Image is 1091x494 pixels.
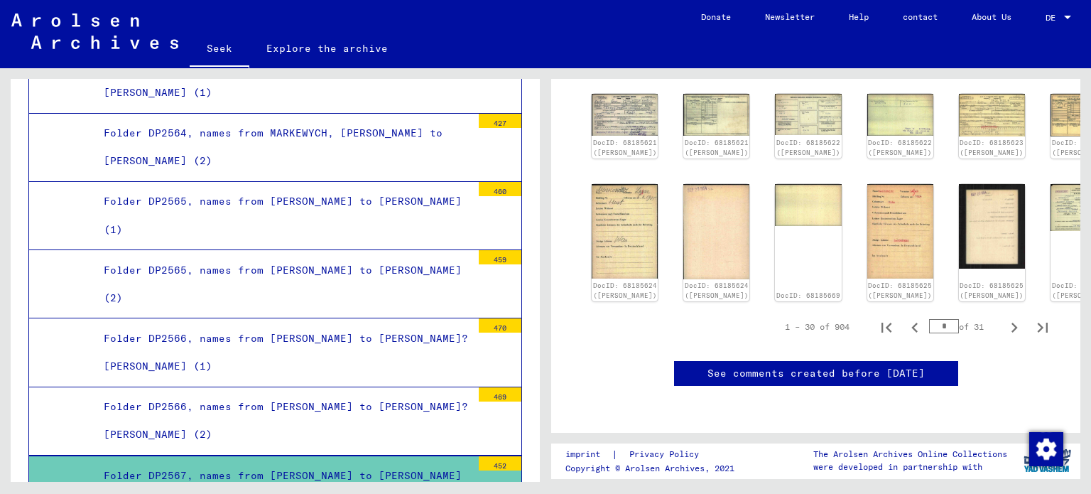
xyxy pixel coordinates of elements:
img: Change consent [1029,432,1063,466]
a: DocID: 68185625 ([PERSON_NAME]) [868,281,932,299]
img: 002.jpg [683,94,749,136]
a: DocID: 68185622 ([PERSON_NAME]) [776,139,840,156]
font: Folder DP2565, names from [PERSON_NAME] to [PERSON_NAME] (1) [104,195,462,235]
font: See comments created before [DATE] [707,367,925,380]
a: DocID: 68185621 ([PERSON_NAME]) [685,139,749,156]
font: Folder DP2566, names from [PERSON_NAME] to [PERSON_NAME]?[PERSON_NAME] (2) [104,400,468,441]
font: Newsletter [765,11,815,22]
font: 460 [494,187,506,196]
font: Donate [701,11,731,22]
button: Previous page [901,313,929,341]
a: Explore the archive [249,31,405,65]
font: About Us [972,11,1011,22]
font: Seek [207,42,232,55]
a: DocID: 68185625 ([PERSON_NAME]) [960,281,1024,299]
button: First page [872,313,901,341]
font: contact [903,11,938,22]
font: Help [849,11,869,22]
img: 001.jpg [775,94,841,135]
a: DocID: 68185669 [776,291,840,299]
img: 002.jpg [683,184,749,280]
button: Next page [1000,313,1028,341]
a: DocID: 68185624 ([PERSON_NAME]) [685,281,749,299]
font: 470 [494,323,506,333]
font: Folder DP2565, names from [PERSON_NAME] to [PERSON_NAME] (2) [104,264,462,304]
a: Seek [190,31,249,68]
img: yv_logo.png [1021,443,1074,478]
font: Copyright © Arolsen Archives, 2021 [565,463,734,473]
font: DE [1046,12,1055,23]
a: See comments created before [DATE] [707,366,925,381]
a: Privacy Policy [618,447,716,462]
font: 469 [494,392,506,402]
font: Explore the archive [266,42,388,55]
img: 001.jpg [867,184,933,279]
font: 427 [494,119,506,128]
a: DocID: 68185624 ([PERSON_NAME]) [593,281,657,299]
font: | [612,448,618,461]
img: 002.jpg [775,184,841,226]
img: 001.jpg [592,94,658,136]
img: Arolsen_neg.svg [11,14,178,49]
a: DocID: 68185622 ([PERSON_NAME]) [868,139,932,156]
font: of 31 [959,321,984,332]
a: DocID: 68185621 ([PERSON_NAME]) [593,139,657,156]
font: were developed in partnership with [813,461,982,472]
font: Privacy Policy [629,449,699,459]
font: 452 [494,461,506,471]
img: 002.jpg [867,94,933,136]
button: Last page [1028,313,1057,341]
a: imprint [565,447,612,462]
font: 459 [494,255,506,264]
img: 001.jpg [959,94,1025,136]
font: The Arolsen Archives Online Collections [813,449,1007,459]
font: Folder DP2564, names from MARKEWYCH, [PERSON_NAME] to [PERSON_NAME] (2) [104,127,443,167]
img: 002.jpg [959,184,1025,269]
font: Folder DP2566, names from [PERSON_NAME] to [PERSON_NAME]?[PERSON_NAME] (1) [104,332,468,372]
font: imprint [565,449,600,459]
img: 001.jpg [592,184,658,279]
font: 1 – 30 of 904 [785,321,850,332]
a: DocID: 68185623 ([PERSON_NAME]) [960,139,1024,156]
